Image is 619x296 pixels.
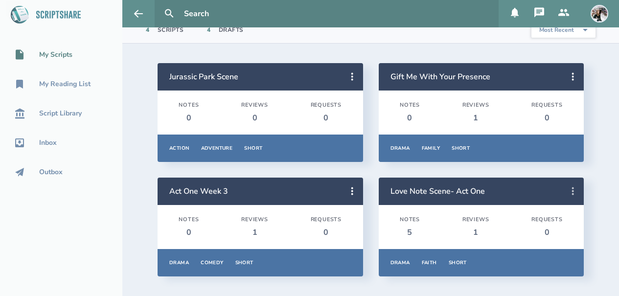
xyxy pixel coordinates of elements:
[531,113,562,123] div: 0
[201,259,224,266] div: Comedy
[244,145,262,152] div: Short
[422,259,437,266] div: Faith
[449,259,467,266] div: Short
[39,51,72,59] div: My Scripts
[531,216,562,223] div: Requests
[591,5,608,23] img: user_1750533153-crop.jpg
[169,259,189,266] div: Drama
[390,186,485,197] a: Love Note Scene- Act One
[146,26,150,34] div: 4
[462,227,489,238] div: 1
[462,102,489,109] div: Reviews
[169,145,189,152] div: Action
[39,139,57,147] div: Inbox
[179,227,199,238] div: 0
[241,102,268,109] div: Reviews
[241,227,268,238] div: 1
[39,80,91,88] div: My Reading List
[400,102,420,109] div: Notes
[169,186,228,197] a: Act One Week 3
[400,216,420,223] div: Notes
[311,102,342,109] div: Requests
[311,216,342,223] div: Requests
[219,26,244,34] div: Drafts
[311,113,342,123] div: 0
[311,227,342,238] div: 0
[207,26,211,34] div: 4
[452,145,470,152] div: Short
[169,71,238,82] a: Jurassic Park Scene
[400,227,420,238] div: 5
[462,113,489,123] div: 1
[390,259,410,266] div: Drama
[158,26,184,34] div: Scripts
[390,71,490,82] a: Gift Me With Your Presence
[531,102,562,109] div: Requests
[39,110,82,117] div: Script Library
[531,227,562,238] div: 0
[400,113,420,123] div: 0
[201,145,233,152] div: Adventure
[235,259,253,266] div: Short
[179,102,199,109] div: Notes
[390,145,410,152] div: Drama
[179,113,199,123] div: 0
[39,168,63,176] div: Outbox
[179,216,199,223] div: Notes
[422,145,440,152] div: Family
[241,113,268,123] div: 0
[462,216,489,223] div: Reviews
[241,216,268,223] div: Reviews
